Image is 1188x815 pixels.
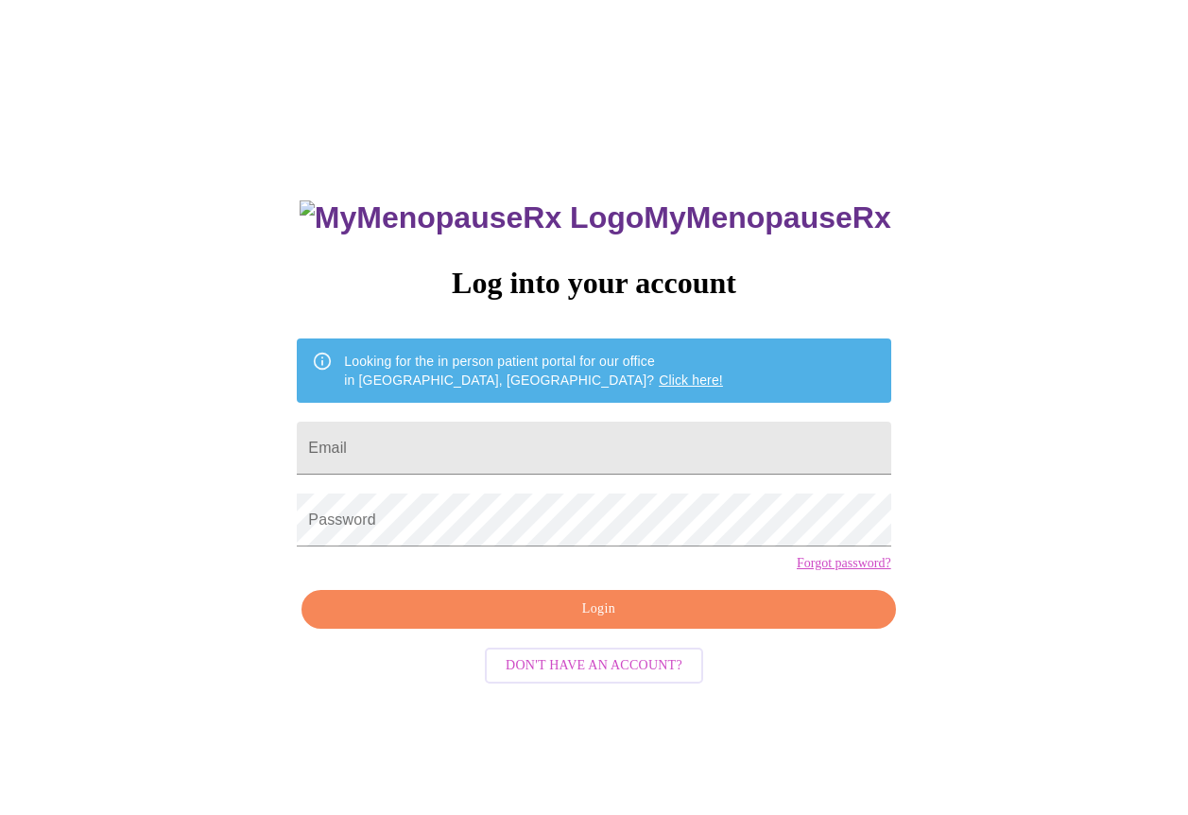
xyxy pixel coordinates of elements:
[300,200,891,235] h3: MyMenopauseRx
[506,654,682,678] span: Don't have an account?
[323,598,873,621] span: Login
[297,266,890,301] h3: Log into your account
[300,200,644,235] img: MyMenopauseRx Logo
[301,590,895,629] button: Login
[480,656,708,672] a: Don't have an account?
[659,373,723,388] a: Click here!
[485,648,703,685] button: Don't have an account?
[797,556,891,571] a: Forgot password?
[344,344,723,397] div: Looking for the in person patient portal for our office in [GEOGRAPHIC_DATA], [GEOGRAPHIC_DATA]?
